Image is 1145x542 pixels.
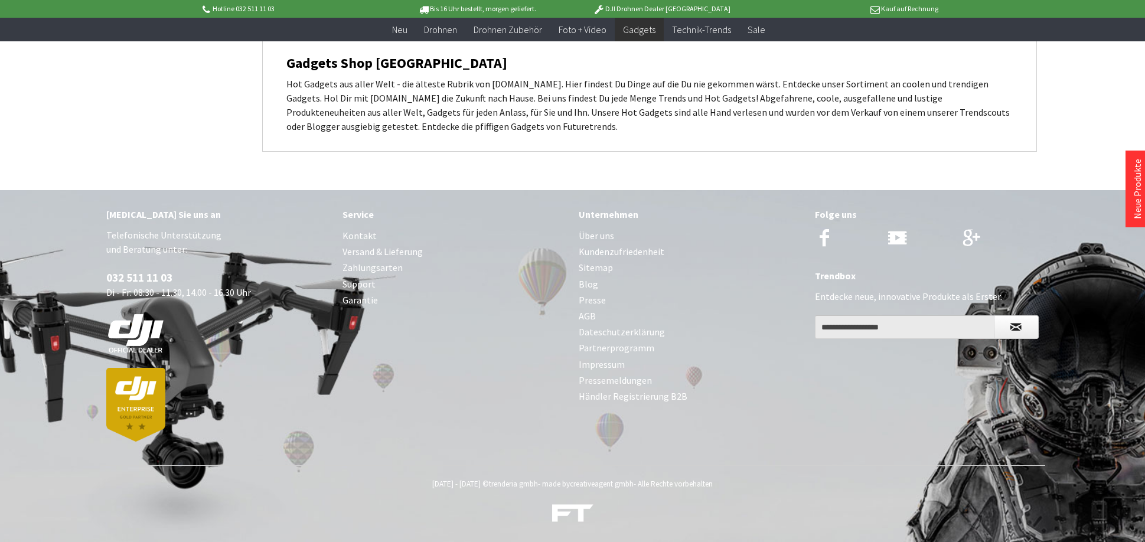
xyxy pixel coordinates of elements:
p: Entdecke neue, innovative Produkte als Erster. [815,289,1039,303]
a: Neue Produkte [1131,159,1143,219]
a: Garantie [342,292,567,308]
a: Technik-Trends [664,18,739,42]
span: Neu [392,24,407,35]
a: Dateschutzerklärung [579,324,803,340]
a: Händler Registrierung B2B [579,388,803,404]
img: white-dji-schweiz-logo-official_140x140.png [106,314,165,354]
a: creativeagent gmbh [570,479,634,489]
a: Kundenzufriedenheit [579,244,803,260]
span: Drohnen Zubehör [474,24,542,35]
div: Unternehmen [579,207,803,222]
span: Technik-Trends [672,24,731,35]
p: DJI Drohnen Dealer [GEOGRAPHIC_DATA] [569,2,753,16]
span: Foto + Video [559,24,606,35]
p: Hot Gadgets aus aller Welt - die älteste Rubrik von [DOMAIN_NAME]. Hier findest Du Dinge auf die ... [286,77,1013,133]
span: Sale [748,24,765,35]
p: Bis 16 Uhr bestellt, morgen geliefert. [385,2,569,16]
a: Impressum [579,357,803,373]
a: Presse [579,292,803,308]
strong: Gadgets Shop [GEOGRAPHIC_DATA] [286,54,507,72]
div: Service [342,207,567,222]
a: Sitemap [579,260,803,276]
a: Versand & Lieferung [342,244,567,260]
p: Kauf auf Rechnung [754,2,938,16]
div: [DATE] - [DATE] © - made by - Alle Rechte vorbehalten [110,479,1036,489]
a: trenderia gmbh [489,479,538,489]
a: AGB [579,308,803,324]
a: Gadgets [615,18,664,42]
span: Gadgets [623,24,655,35]
a: Über uns [579,228,803,244]
a: Drohnen Zubehör [465,18,550,42]
a: Foto + Video [550,18,615,42]
a: Blog [579,276,803,292]
p: Hotline 032 511 11 03 [201,2,385,16]
p: Telefonische Unterstützung und Beratung unter: Di - Fr: 08:30 - 11.30, 14.00 - 16.30 Uhr [106,228,331,442]
div: Trendbox [815,268,1039,283]
div: Folge uns [815,207,1039,222]
a: Support [342,276,567,292]
button: Newsletter abonnieren [994,315,1039,339]
div: [MEDICAL_DATA] Sie uns an [106,207,331,222]
a: DJI Drohnen, Trends & Gadgets Shop [552,505,593,527]
a: 032 511 11 03 [106,270,172,285]
a: Pressemeldungen [579,373,803,388]
input: Ihre E-Mail Adresse [815,315,994,339]
img: dji-partner-enterprise_goldLoJgYOWPUIEBO.png [106,368,165,442]
a: Kontakt [342,228,567,244]
span: Drohnen [424,24,457,35]
a: Neu [384,18,416,42]
a: Sale [739,18,774,42]
a: Drohnen [416,18,465,42]
img: ft-white-trans-footer.png [552,504,593,523]
a: Partnerprogramm [579,340,803,356]
a: Zahlungsarten [342,260,567,276]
